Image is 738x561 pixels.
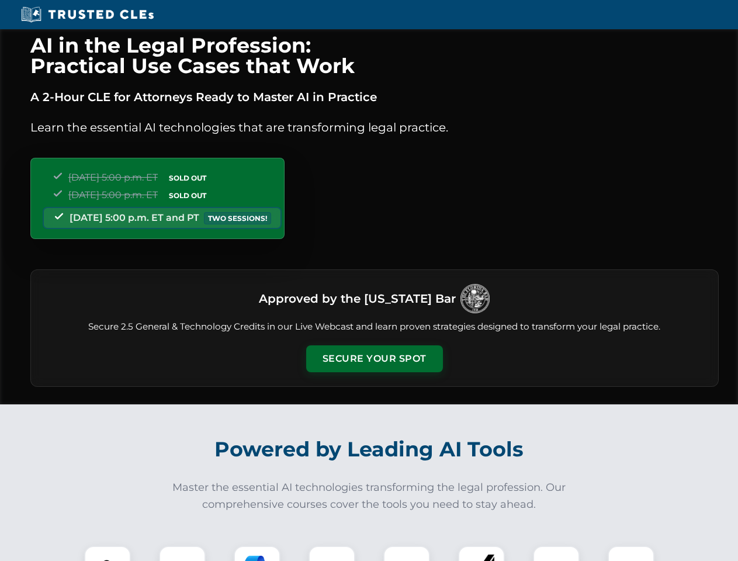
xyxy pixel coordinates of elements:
h2: Powered by Leading AI Tools [46,429,693,470]
img: Logo [460,284,490,313]
h1: AI in the Legal Profession: Practical Use Cases that Work [30,35,719,76]
span: SOLD OUT [165,172,210,184]
p: A 2-Hour CLE for Attorneys Ready to Master AI in Practice [30,88,719,106]
h3: Approved by the [US_STATE] Bar [259,288,456,309]
p: Master the essential AI technologies transforming the legal profession. Our comprehensive courses... [165,479,574,513]
span: SOLD OUT [165,189,210,202]
span: [DATE] 5:00 p.m. ET [68,189,158,200]
button: Secure Your Spot [306,345,443,372]
p: Learn the essential AI technologies that are transforming legal practice. [30,118,719,137]
p: Secure 2.5 General & Technology Credits in our Live Webcast and learn proven strategies designed ... [45,320,704,334]
img: Trusted CLEs [18,6,157,23]
span: [DATE] 5:00 p.m. ET [68,172,158,183]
